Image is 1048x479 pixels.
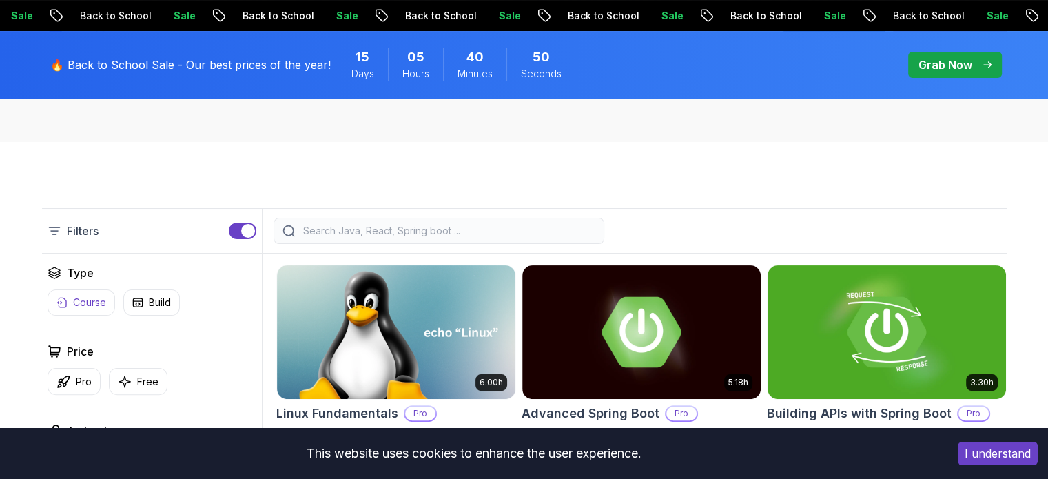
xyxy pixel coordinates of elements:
span: 5 Hours [407,48,424,67]
img: Building APIs with Spring Boot card [768,265,1006,399]
p: Sale [478,9,522,23]
p: Dive deep into Spring Boot with our advanced course, designed to take your skills from intermedia... [522,427,761,469]
h2: Price [67,343,94,360]
input: Search Java, React, Spring boot ... [300,224,595,238]
h2: Advanced Spring Boot [522,404,659,423]
h2: Linux Fundamentals [276,404,398,423]
p: Free [137,375,158,389]
p: Sale [803,9,847,23]
span: 15 Days [356,48,369,67]
p: 3.30h [970,377,994,388]
p: Pro [405,407,435,420]
p: Back to School [547,9,641,23]
button: Accept cookies [958,442,1038,465]
p: Pro [958,407,989,420]
p: Build [149,296,171,309]
p: 5.18h [728,377,748,388]
div: This website uses cookies to enhance the user experience. [10,438,937,469]
p: Back to School [872,9,966,23]
button: Course [48,289,115,316]
p: Back to School [222,9,316,23]
p: Pro [76,375,92,389]
span: Minutes [458,67,493,81]
h2: Instructors [70,422,124,439]
span: Seconds [521,67,562,81]
p: Sale [966,9,1010,23]
button: Free [109,368,167,395]
p: Back to School [710,9,803,23]
a: Linux Fundamentals card6.00hLinux FundamentalsProLearn the fundamentals of Linux and how to use t... [276,265,516,455]
img: Advanced Spring Boot card [522,265,761,399]
p: Learn to build robust, scalable APIs with Spring Boot, mastering REST principles, JSON handling, ... [767,427,1007,469]
p: Learn the fundamentals of Linux and how to use the command line [276,427,516,455]
p: Back to School [59,9,153,23]
p: Course [73,296,106,309]
p: Sale [316,9,360,23]
a: Advanced Spring Boot card5.18hAdvanced Spring BootProDive deep into Spring Boot with our advanced... [522,265,761,469]
p: Sale [641,9,685,23]
span: 50 Seconds [533,48,550,67]
p: Grab Now [918,57,972,73]
button: Build [123,289,180,316]
span: Days [351,67,374,81]
button: Pro [48,368,101,395]
p: Back to School [384,9,478,23]
p: Filters [67,223,99,239]
h2: Building APIs with Spring Boot [767,404,952,423]
p: 6.00h [480,377,503,388]
span: 40 Minutes [466,48,484,67]
img: Linux Fundamentals card [277,265,515,399]
p: Pro [666,407,697,420]
p: Sale [153,9,197,23]
p: 🔥 Back to School Sale - Our best prices of the year! [50,57,331,73]
a: Building APIs with Spring Boot card3.30hBuilding APIs with Spring BootProLearn to build robust, s... [767,265,1007,469]
span: Hours [402,67,429,81]
h2: Type [67,265,94,281]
